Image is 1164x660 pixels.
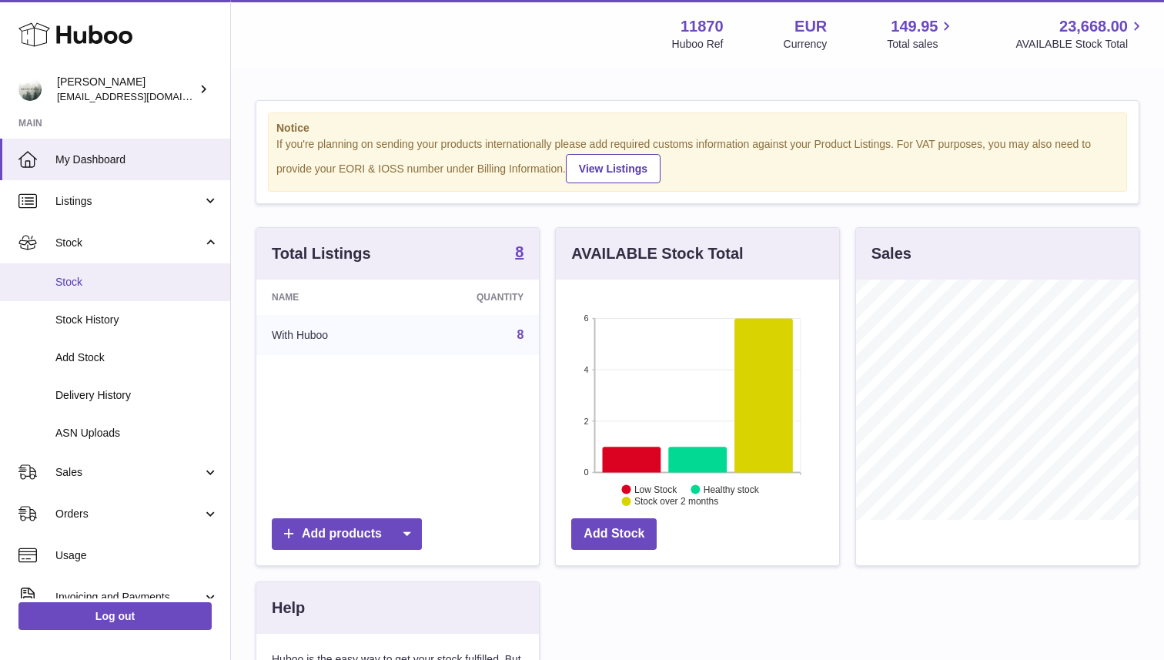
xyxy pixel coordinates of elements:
a: 149.95 Total sales [887,16,955,52]
strong: EUR [794,16,827,37]
a: 23,668.00 AVAILABLE Stock Total [1015,16,1146,52]
strong: 8 [515,244,523,260]
span: My Dashboard [55,152,219,167]
span: Stock [55,275,219,290]
span: Delivery History [55,388,219,403]
div: [PERSON_NAME] [57,75,196,104]
th: Name [256,280,406,315]
div: If you're planning on sending your products internationally please add required customs informati... [276,137,1119,183]
span: 149.95 [891,16,938,37]
text: Stock over 2 months [634,496,718,507]
h3: Total Listings [272,243,371,264]
span: AVAILABLE Stock Total [1015,37,1146,52]
text: 0 [584,467,589,477]
span: 23,668.00 [1059,16,1128,37]
span: Stock History [55,313,219,327]
strong: 11870 [681,16,724,37]
h3: Help [272,598,305,618]
div: Huboo Ref [672,37,724,52]
text: Low Stock [634,484,677,494]
td: With Huboo [256,315,406,355]
a: Log out [18,602,212,630]
text: 4 [584,365,589,374]
text: 2 [584,416,589,425]
span: Add Stock [55,350,219,365]
span: [EMAIL_ADDRESS][DOMAIN_NAME] [57,90,226,102]
a: 8 [515,244,523,263]
h3: Sales [871,243,911,264]
span: Usage [55,548,219,563]
a: Add products [272,518,422,550]
a: Add Stock [571,518,657,550]
span: Orders [55,507,202,521]
text: 6 [584,313,589,323]
div: Currency [784,37,828,52]
a: View Listings [566,154,661,183]
a: 8 [517,328,523,341]
strong: Notice [276,121,1119,136]
span: Invoicing and Payments [55,590,202,605]
span: Sales [55,465,202,480]
span: Stock [55,236,202,250]
text: Healthy stock [704,484,760,494]
th: Quantity [406,280,540,315]
span: Listings [55,194,202,209]
span: ASN Uploads [55,426,219,441]
h3: AVAILABLE Stock Total [571,243,743,264]
span: Total sales [887,37,955,52]
img: info@ecombrandbuilders.com [18,78,42,101]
